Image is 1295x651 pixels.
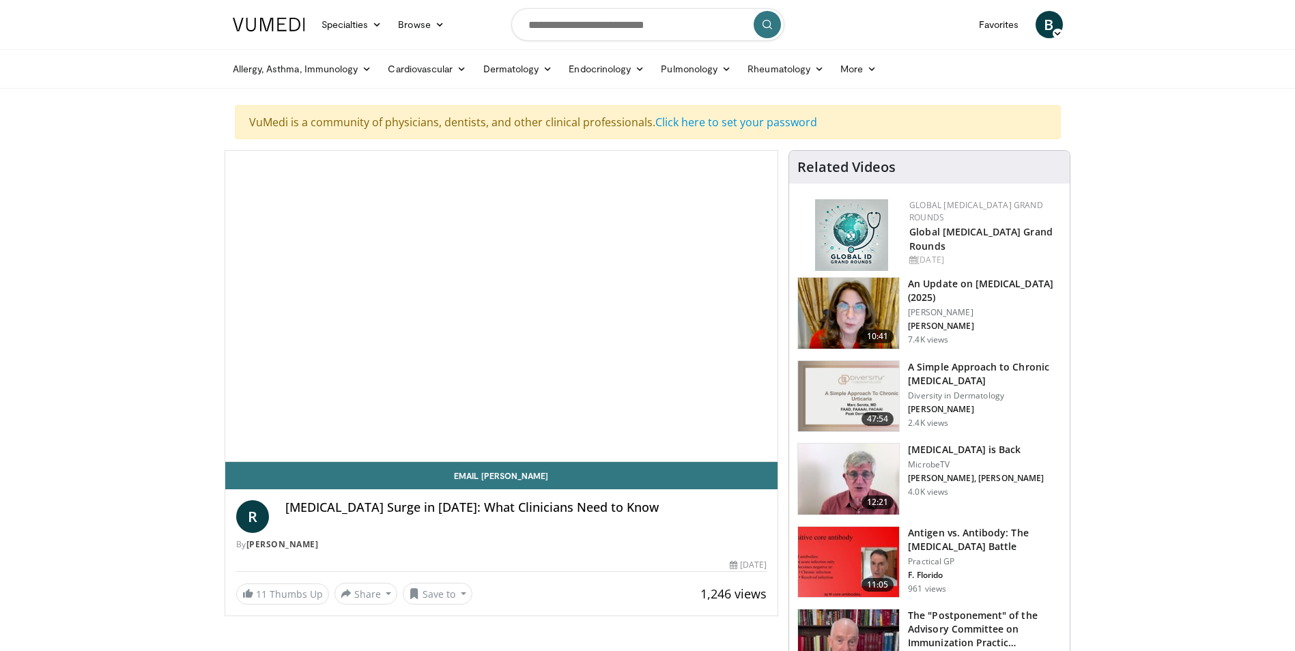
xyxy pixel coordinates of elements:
[862,330,894,343] span: 10:41
[797,277,1062,349] a: 10:41 An Update on [MEDICAL_DATA] (2025) [PERSON_NAME] [PERSON_NAME] 7.4K views
[908,307,1062,318] p: [PERSON_NAME]
[908,583,946,594] p: 961 views
[862,412,894,426] span: 47:54
[908,473,1044,484] p: [PERSON_NAME], [PERSON_NAME]
[798,444,899,515] img: 537ec807-323d-43b7-9fe0-bad00a6af604.150x105_q85_crop-smart_upscale.jpg
[236,538,767,551] div: By
[700,585,767,602] span: 1,246 views
[256,588,267,601] span: 11
[908,570,1062,581] p: F. Florido
[908,556,1062,567] p: Practical GP
[908,321,1062,332] p: [PERSON_NAME]
[225,151,778,462] video-js: Video Player
[380,55,474,83] a: Cardiovascular
[798,278,899,349] img: 48af3e72-e66e-47da-b79f-f02e7cc46b9b.png.150x105_q85_crop-smart_upscale.png
[313,11,390,38] a: Specialties
[236,583,329,605] a: 11 Thumbs Up
[908,334,948,345] p: 7.4K views
[797,443,1062,515] a: 12:21 [MEDICAL_DATA] is Back MicrobeTV [PERSON_NAME], [PERSON_NAME] 4.0K views
[403,583,472,605] button: Save to
[798,361,899,432] img: dc941aa0-c6d2-40bd-ba0f-da81891a6313.png.150x105_q85_crop-smart_upscale.png
[909,254,1059,266] div: [DATE]
[235,105,1061,139] div: VuMedi is a community of physicians, dentists, and other clinical professionals.
[798,527,899,598] img: 7472b800-47d2-44da-b92c-526da50404a8.150x105_q85_crop-smart_upscale.jpg
[815,199,888,271] img: e456a1d5-25c5-46f9-913a-7a343587d2a7.png.150x105_q85_autocrop_double_scale_upscale_version-0.2.png
[560,55,653,83] a: Endocrinology
[653,55,739,83] a: Pulmonology
[655,115,817,130] a: Click here to set your password
[908,443,1044,457] h3: [MEDICAL_DATA] is Back
[908,277,1062,304] h3: An Update on [MEDICAL_DATA] (2025)
[862,578,894,592] span: 11:05
[971,11,1027,38] a: Favorites
[908,418,948,429] p: 2.4K views
[511,8,784,41] input: Search topics, interventions
[797,159,896,175] h4: Related Videos
[909,199,1043,223] a: Global [MEDICAL_DATA] Grand Rounds
[225,462,778,489] a: Email [PERSON_NAME]
[862,495,894,509] span: 12:21
[225,55,380,83] a: Allergy, Asthma, Immunology
[233,18,305,31] img: VuMedi Logo
[739,55,832,83] a: Rheumatology
[908,459,1044,470] p: MicrobeTV
[832,55,885,83] a: More
[908,360,1062,388] h3: A Simple Approach to Chronic [MEDICAL_DATA]
[908,390,1062,401] p: Diversity in Dermatology
[797,526,1062,598] a: 11:05 Antigen vs. Antibody: The [MEDICAL_DATA] Battle Practical GP F. Florido 961 views
[390,11,453,38] a: Browse
[1036,11,1063,38] a: B
[908,609,1062,650] h3: The "Postponement" of the Advisory Committee on Immunization Practic…
[236,500,269,533] a: R
[730,559,767,571] div: [DATE]
[797,360,1062,433] a: 47:54 A Simple Approach to Chronic [MEDICAL_DATA] Diversity in Dermatology [PERSON_NAME] 2.4K views
[285,500,767,515] h4: [MEDICAL_DATA] Surge in [DATE]: What Clinicians Need to Know
[335,583,398,605] button: Share
[908,404,1062,415] p: [PERSON_NAME]
[246,538,319,550] a: [PERSON_NAME]
[908,526,1062,553] h3: Antigen vs. Antibody: The [MEDICAL_DATA] Battle
[909,225,1053,252] a: Global [MEDICAL_DATA] Grand Rounds
[475,55,561,83] a: Dermatology
[908,487,948,497] p: 4.0K views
